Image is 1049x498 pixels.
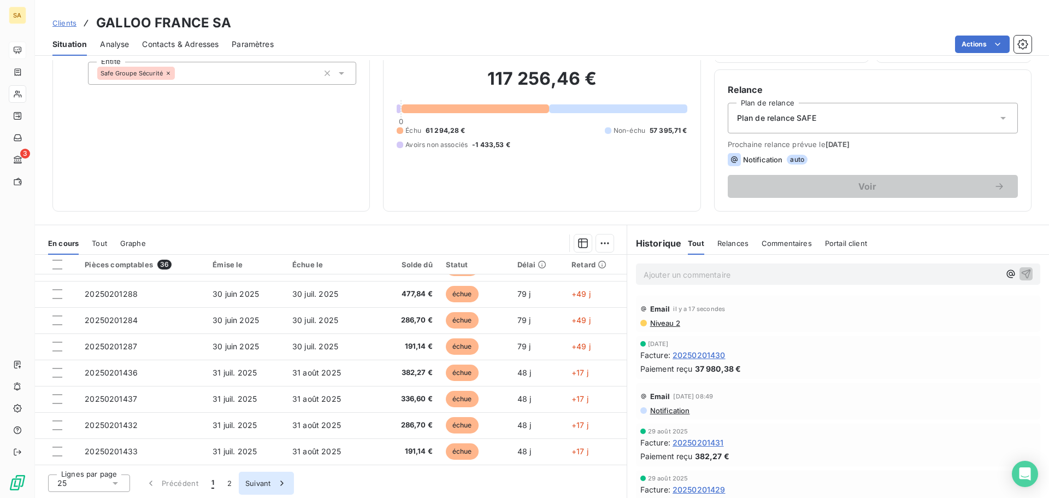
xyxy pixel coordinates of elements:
span: 31 juil. 2025 [213,394,257,403]
div: Échue le [292,260,361,269]
span: +49 j [571,342,591,351]
span: 30 juil. 2025 [292,315,338,325]
span: 30 juil. 2025 [292,342,338,351]
span: 29 août 2025 [648,475,688,482]
span: 48 j [517,368,532,377]
span: +17 j [571,394,588,403]
div: Open Intercom Messenger [1012,461,1038,487]
h6: Historique [627,237,682,250]
div: Solde dû [374,260,432,269]
span: échue [446,286,479,302]
input: Ajouter une valeur [175,68,184,78]
span: auto [787,155,808,165]
div: Statut [446,260,504,269]
span: 20250201432 [85,420,138,430]
span: +49 j [571,289,591,298]
span: 286,70 € [374,315,432,326]
span: 382,27 € [374,367,432,378]
span: 20250201288 [85,289,138,298]
button: 1 [205,472,221,495]
span: Email [650,392,670,401]
span: Relances [717,239,749,248]
span: 286,70 € [374,420,432,431]
span: Tout [92,239,107,248]
span: -1 433,53 € [472,140,510,150]
span: échue [446,338,479,355]
span: échue [446,365,479,381]
span: 20250201429 [673,484,726,495]
span: 79 j [517,289,531,298]
span: Niveau 2 [649,319,680,327]
img: Logo LeanPay [9,474,26,491]
span: 48 j [517,420,532,430]
div: SA [9,7,26,24]
span: Contacts & Adresses [142,39,219,50]
span: 20250201436 [85,368,138,377]
span: 31 juil. 2025 [213,368,257,377]
span: +49 j [571,315,591,325]
span: Portail client [825,239,867,248]
div: Retard [571,260,620,269]
h3: GALLOO FRANCE SA [96,13,231,33]
span: +17 j [571,447,588,456]
span: 30 juin 2025 [213,289,259,298]
span: Prochaine relance prévue le [728,140,1018,149]
span: 57 395,71 € [650,126,687,136]
span: Facture : [640,437,670,448]
span: échue [446,417,479,433]
span: Paramètres [232,39,274,50]
span: 20250201433 [85,447,138,456]
span: Graphe [120,239,146,248]
div: Émise le [213,260,279,269]
span: Commentaires [762,239,812,248]
button: Actions [955,36,1010,53]
span: Notification [649,406,690,415]
span: 48 j [517,394,532,403]
span: 25 [57,478,67,489]
span: Safe Groupe Sécurité [101,70,163,77]
span: Non-échu [614,126,645,136]
span: Facture : [640,484,670,495]
span: 20250201430 [673,349,726,361]
span: Email [650,304,670,313]
span: Échu [405,126,421,136]
span: 477,84 € [374,289,432,300]
span: Paiement reçu [640,450,693,462]
span: +17 j [571,420,588,430]
button: 2 [221,472,238,495]
a: Clients [52,17,76,28]
span: 1 [211,478,214,489]
span: 20250201437 [85,394,137,403]
span: 48 j [517,447,532,456]
span: Facture : [640,349,670,361]
span: 61 294,28 € [426,126,465,136]
span: 336,60 € [374,394,432,405]
span: 31 août 2025 [292,447,341,456]
div: Délai [517,260,558,269]
span: 36 [157,260,172,269]
span: échue [446,312,479,329]
div: Pièces comptables [85,260,199,269]
span: 31 juil. 2025 [213,420,257,430]
span: Situation [52,39,87,50]
span: 382,27 € [695,450,729,462]
h6: Relance [728,83,1018,96]
span: Voir [741,182,994,191]
span: 30 juin 2025 [213,342,259,351]
span: Notification [743,155,783,164]
span: 37 980,38 € [695,363,741,374]
span: Plan de relance SAFE [737,113,816,124]
span: 79 j [517,315,531,325]
span: Clients [52,19,76,27]
span: 31 août 2025 [292,368,341,377]
h2: 117 256,46 € [397,68,687,101]
span: échue [446,443,479,460]
span: Avoirs non associés [405,140,468,150]
span: Analyse [100,39,129,50]
span: +17 j [571,368,588,377]
span: 3 [20,149,30,159]
span: En cours [48,239,79,248]
button: Voir [728,175,1018,198]
span: il y a 17 secondes [673,306,725,312]
span: Paiement reçu [640,363,693,374]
